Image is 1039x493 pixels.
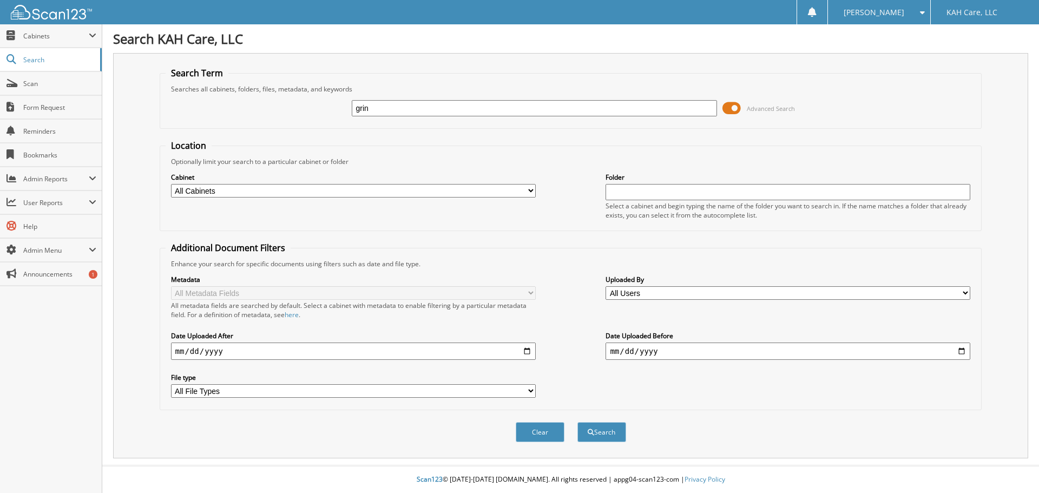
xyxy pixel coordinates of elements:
div: Enhance your search for specific documents using filters such as date and file type. [166,259,976,268]
span: KAH Care, LLC [946,9,997,16]
label: Folder [606,173,970,182]
label: Metadata [171,275,536,284]
div: Select a cabinet and begin typing the name of the folder you want to search in. If the name match... [606,201,970,220]
span: Search [23,55,95,64]
div: © [DATE]-[DATE] [DOMAIN_NAME]. All rights reserved | appg04-scan123-com | [102,466,1039,493]
a: Privacy Policy [685,475,725,484]
span: User Reports [23,198,89,207]
span: Admin Reports [23,174,89,183]
span: Form Request [23,103,96,112]
iframe: Chat Widget [985,441,1039,493]
span: Reminders [23,127,96,136]
img: scan123-logo-white.svg [11,5,92,19]
span: Advanced Search [747,104,795,113]
span: Announcements [23,269,96,279]
legend: Additional Document Filters [166,242,291,254]
span: Cabinets [23,31,89,41]
div: All metadata fields are searched by default. Select a cabinet with metadata to enable filtering b... [171,301,536,319]
div: 1 [89,270,97,279]
button: Search [577,422,626,442]
input: end [606,343,970,360]
label: Uploaded By [606,275,970,284]
label: Date Uploaded Before [606,331,970,340]
span: [PERSON_NAME] [844,9,904,16]
label: File type [171,373,536,382]
span: Admin Menu [23,246,89,255]
label: Cabinet [171,173,536,182]
label: Date Uploaded After [171,331,536,340]
div: Optionally limit your search to a particular cabinet or folder [166,157,976,166]
legend: Location [166,140,212,152]
button: Clear [516,422,564,442]
span: Help [23,222,96,231]
input: start [171,343,536,360]
span: Scan [23,79,96,88]
a: here [285,310,299,319]
span: Bookmarks [23,150,96,160]
span: Scan123 [417,475,443,484]
div: Searches all cabinets, folders, files, metadata, and keywords [166,84,976,94]
h1: Search KAH Care, LLC [113,30,1028,48]
legend: Search Term [166,67,228,79]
